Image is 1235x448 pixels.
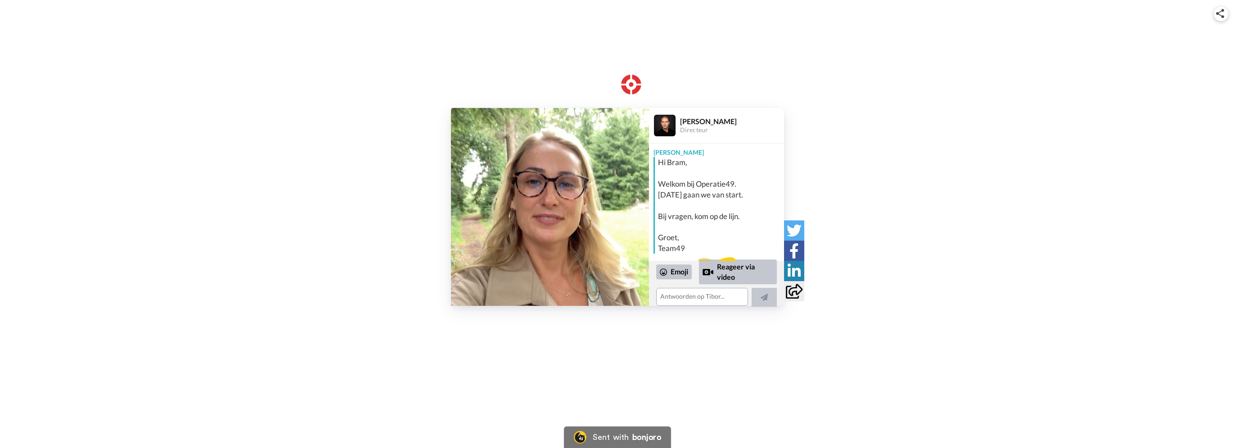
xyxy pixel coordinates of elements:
img: tibor.nl bv logo [582,58,653,94]
img: message.svg [697,257,736,275]
img: fb6f26ff-845e-4042-8f4d-094217ccf107-thumb.jpg [451,108,649,306]
div: [PERSON_NAME] [680,117,784,125]
img: ic_share.svg [1216,9,1224,18]
div: Emoji [656,264,692,279]
div: Hi Bram, Welkom bij Operatie49. [DATE] gaan we van start. Bij vragen, kom op de lijn. Groet, Team49 [658,157,782,254]
div: Send [PERSON_NAME] a reply. [649,257,784,290]
div: Directeur [680,126,784,134]
img: Profile Image [654,115,676,136]
div: Reageer via video [699,260,777,284]
div: [PERSON_NAME] [649,143,784,157]
div: Reply by Video [703,267,713,278]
